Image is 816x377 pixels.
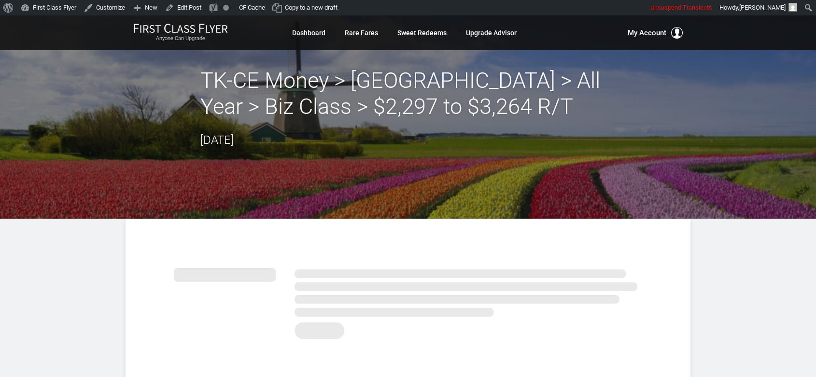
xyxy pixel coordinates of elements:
img: First Class Flyer [133,23,228,33]
a: Dashboard [292,24,325,42]
button: My Account [628,27,683,39]
a: Sweet Redeems [397,24,447,42]
img: summary.svg [174,257,642,345]
small: Anyone Can Upgrade [133,35,228,42]
span: My Account [628,27,666,39]
span: Unsuspend Transients [650,4,712,11]
span: [PERSON_NAME] [739,4,786,11]
h2: TK-CE Money > [GEOGRAPHIC_DATA] > All Year > Biz Class > $2,297 to $3,264 R/T [200,68,616,120]
a: Upgrade Advisor [466,24,517,42]
time: [DATE] [200,133,234,147]
a: Rare Fares [345,24,378,42]
a: First Class FlyerAnyone Can Upgrade [133,23,228,42]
